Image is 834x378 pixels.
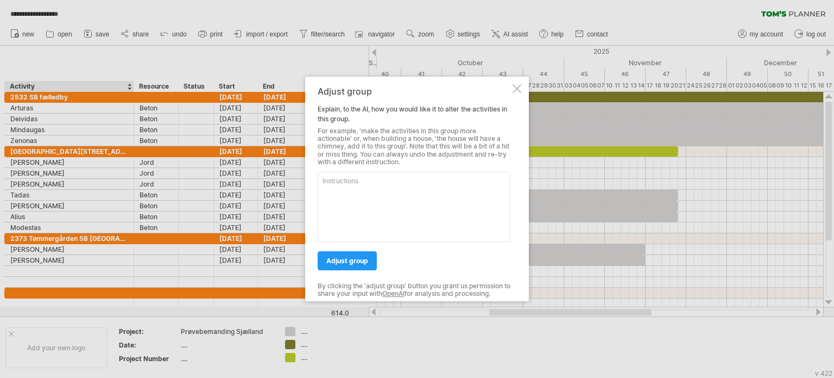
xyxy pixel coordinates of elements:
div: For example, 'make the activities in this group more actionable' or, when building a house, 'the ... [318,127,510,166]
span: adjust group [326,257,368,265]
div: Explain, to the AI, how you would like it to alter the activities in this group. [318,86,510,292]
div: By clicking the 'adjust group' button you grant us permission to share your input with for analys... [318,282,510,298]
a: adjust group [318,251,377,270]
a: OpenAI [382,289,405,298]
div: Adjust group [318,86,510,96]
